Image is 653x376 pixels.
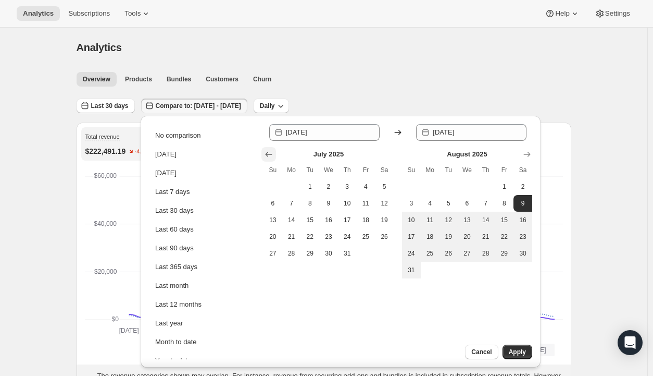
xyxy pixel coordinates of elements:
[425,216,435,224] span: 11
[342,233,353,241] span: 24
[155,356,192,366] div: Year to date
[462,199,472,208] span: 6
[342,199,353,208] span: 10
[375,162,394,178] th: Saturday
[357,162,375,178] th: Friday
[421,228,439,245] button: Monday August 18 2025
[357,195,375,212] button: Friday July 11 2025
[425,199,435,208] span: 4
[338,162,357,178] th: Thursday
[83,75,110,83] span: Overview
[338,178,357,195] button: Thursday July 3 2025
[282,162,301,178] th: Monday
[300,245,319,262] button: Tuesday July 29 2025
[357,178,375,195] button: Friday July 4 2025
[155,130,200,141] div: No comparison
[518,183,528,191] span: 2
[465,345,498,359] button: Cancel
[425,166,435,174] span: Mo
[268,233,278,241] span: 20
[263,212,282,228] button: Sunday July 13 2025
[443,216,454,224] span: 12
[462,233,472,241] span: 20
[513,162,532,178] th: Saturday
[513,228,532,245] button: Saturday August 23 2025
[375,195,394,212] button: Saturday July 12 2025
[319,178,338,195] button: Wednesday July 2 2025
[155,149,177,160] div: [DATE]
[305,216,315,224] span: 15
[268,166,278,174] span: Su
[152,315,256,332] button: Last year
[471,348,492,356] span: Cancel
[476,162,495,178] th: Thursday
[300,178,319,195] button: Tuesday July 1 2025
[152,127,256,144] button: No comparison
[443,233,454,241] span: 19
[495,245,514,262] button: Friday August 29 2025
[119,327,139,334] text: [DATE]
[85,146,126,156] p: $222,491.19
[263,195,282,212] button: Sunday July 6 2025
[476,245,495,262] button: Thursday August 28 2025
[481,249,491,258] span: 28
[206,75,238,83] span: Customers
[421,162,439,178] th: Monday
[300,212,319,228] button: Tuesday July 15 2025
[342,166,353,174] span: Th
[375,212,394,228] button: Saturday July 19 2025
[305,199,315,208] span: 8
[77,99,135,113] button: Last 30 days
[439,195,458,212] button: Tuesday August 5 2025
[439,212,458,228] button: Tuesday August 12 2025
[555,9,569,18] span: Help
[323,166,334,174] span: We
[152,277,256,294] button: Last month
[375,178,394,195] button: Saturday July 5 2025
[152,202,256,219] button: Last 30 days
[305,166,315,174] span: Tu
[282,212,301,228] button: Monday July 14 2025
[406,216,417,224] span: 10
[499,249,510,258] span: 29
[167,75,191,83] span: Bundles
[513,245,532,262] button: Saturday August 30 2025
[402,228,421,245] button: Sunday August 17 2025
[286,216,297,224] span: 14
[379,233,390,241] span: 26
[305,183,315,191] span: 1
[91,102,129,110] span: Last 30 days
[152,334,256,350] button: Month to date
[458,162,476,178] th: Wednesday
[443,199,454,208] span: 5
[499,216,510,224] span: 15
[439,228,458,245] button: Tuesday August 19 2025
[406,266,417,274] span: 31
[300,162,319,178] th: Tuesday
[518,166,528,174] span: Sa
[406,199,417,208] span: 3
[499,233,510,241] span: 22
[282,228,301,245] button: Monday July 21 2025
[402,245,421,262] button: Sunday August 24 2025
[155,262,197,272] div: Last 365 days
[338,195,357,212] button: Thursday July 10 2025
[260,102,275,110] span: Daily
[62,6,116,21] button: Subscriptions
[513,195,532,212] button: Start of range Saturday August 9 2025
[406,166,417,174] span: Su
[323,183,334,191] span: 2
[152,296,256,313] button: Last 12 months
[94,220,117,227] text: $40,000
[425,233,435,241] span: 18
[286,233,297,241] span: 21
[518,216,528,224] span: 16
[481,233,491,241] span: 21
[509,348,526,356] span: Apply
[152,184,256,200] button: Last 7 days
[513,178,532,195] button: Saturday August 2 2025
[425,249,435,258] span: 25
[361,183,371,191] span: 4
[319,195,338,212] button: Wednesday July 9 2025
[520,147,534,162] button: Show next month, September 2025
